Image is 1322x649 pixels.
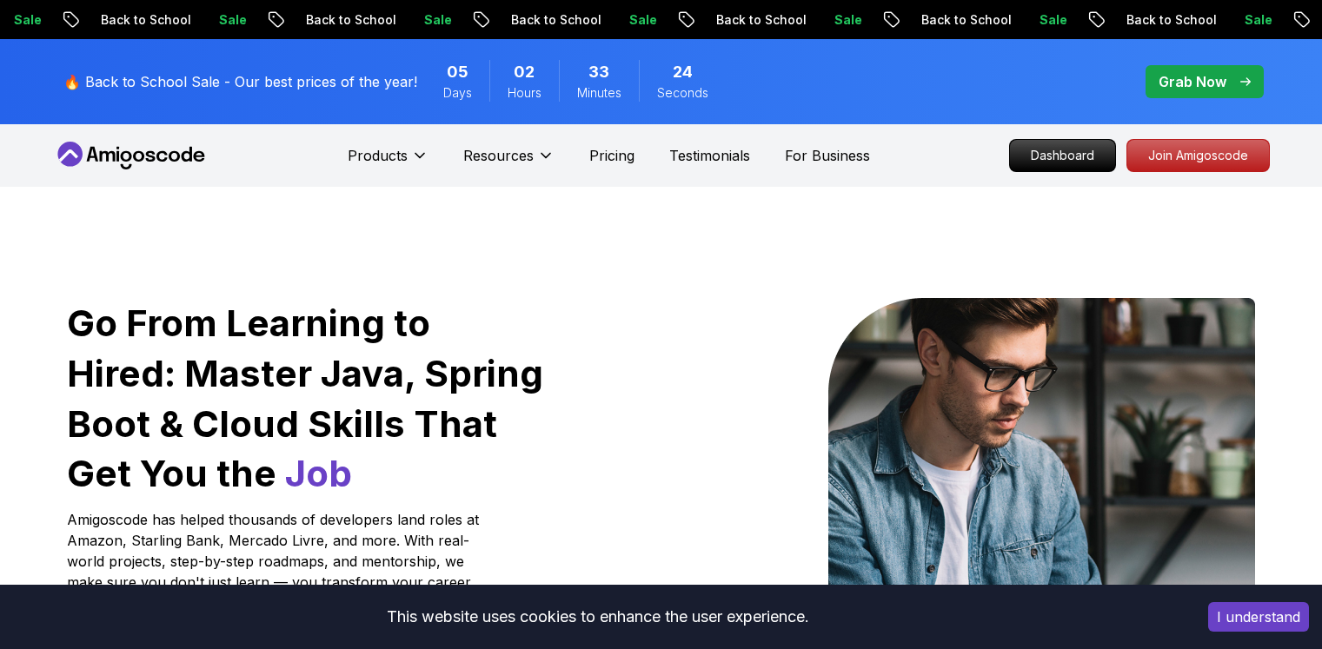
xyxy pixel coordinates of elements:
[611,11,667,29] p: Sale
[514,60,535,84] span: 2 Hours
[348,145,428,180] button: Products
[903,11,1021,29] p: Back to School
[1127,140,1269,171] p: Join Amigoscode
[669,145,750,166] a: Testimonials
[463,145,555,180] button: Resources
[63,71,417,92] p: 🔥 Back to School Sale - Our best prices of the year!
[67,509,484,593] p: Amigoscode has helped thousands of developers land roles at Amazon, Starling Bank, Mercado Livre,...
[577,84,621,102] span: Minutes
[1021,11,1077,29] p: Sale
[589,145,634,166] a: Pricing
[463,145,534,166] p: Resources
[67,298,546,499] h1: Go From Learning to Hired: Master Java, Spring Boot & Cloud Skills That Get You the
[657,84,708,102] span: Seconds
[288,11,406,29] p: Back to School
[588,60,609,84] span: 33 Minutes
[406,11,462,29] p: Sale
[447,60,468,84] span: 5 Days
[508,84,541,102] span: Hours
[1208,602,1309,632] button: Accept cookies
[83,11,201,29] p: Back to School
[1159,71,1226,92] p: Grab Now
[673,60,693,84] span: 24 Seconds
[13,598,1182,636] div: This website uses cookies to enhance the user experience.
[816,11,872,29] p: Sale
[443,84,472,102] span: Days
[348,145,408,166] p: Products
[201,11,256,29] p: Sale
[698,11,816,29] p: Back to School
[493,11,611,29] p: Back to School
[785,145,870,166] a: For Business
[1009,139,1116,172] a: Dashboard
[1226,11,1282,29] p: Sale
[1010,140,1115,171] p: Dashboard
[285,451,352,495] span: Job
[1108,11,1226,29] p: Back to School
[1126,139,1270,172] a: Join Amigoscode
